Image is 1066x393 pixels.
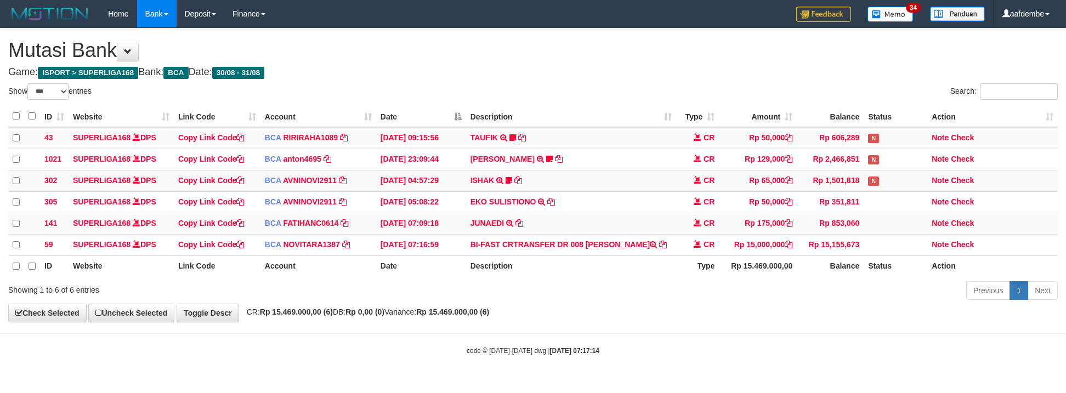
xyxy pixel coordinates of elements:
[8,304,87,322] a: Check Selected
[796,7,851,22] img: Feedback.jpg
[178,240,245,249] a: Copy Link Code
[470,197,536,206] a: EKO SULISTIONO
[260,255,376,277] th: Account
[88,304,174,322] a: Uncheck Selected
[265,155,281,163] span: BCA
[178,197,245,206] a: Copy Link Code
[932,176,949,185] a: Note
[177,304,239,322] a: Toggle Descr
[797,255,864,277] th: Balance
[785,197,792,206] a: Copy Rp 50,000 to clipboard
[797,170,864,191] td: Rp 1,501,818
[704,155,715,163] span: CR
[797,191,864,213] td: Rp 351,811
[44,176,57,185] span: 302
[797,127,864,149] td: Rp 606,289
[40,106,69,127] th: ID: activate to sort column ascending
[265,133,281,142] span: BCA
[44,133,53,142] span: 43
[44,219,57,227] span: 141
[376,191,466,213] td: [DATE] 05:08:22
[932,240,949,249] a: Note
[376,234,466,255] td: [DATE] 07:16:59
[659,240,667,249] a: Copy BI-FAST CRTRANSFER DR 008 RAHMANTO to clipboard
[864,255,927,277] th: Status
[342,240,350,249] a: Copy NOVITARA1387 to clipboard
[69,127,174,149] td: DPS
[470,219,504,227] a: JUNAEDI
[547,197,555,206] a: Copy EKO SULISTIONO to clipboard
[515,219,523,227] a: Copy JUNAEDI to clipboard
[676,255,719,277] th: Type
[44,155,61,163] span: 1021
[69,149,174,170] td: DPS
[555,155,563,163] a: Copy SRI BASUKI to clipboard
[950,83,1058,100] label: Search:
[470,176,495,185] a: ISHAK
[174,255,260,277] th: Link Code
[241,307,490,316] span: CR: DB: Variance:
[212,67,265,79] span: 30/08 - 31/08
[174,106,260,127] th: Link Code: activate to sort column ascending
[8,39,1058,61] h1: Mutasi Bank
[69,191,174,213] td: DPS
[719,127,797,149] td: Rp 50,000
[73,176,131,185] a: SUPERLIGA168
[376,127,466,149] td: [DATE] 09:15:56
[467,347,599,355] small: code © [DATE]-[DATE] dwg |
[260,307,333,316] strong: Rp 15.469.000,00 (6)
[466,234,677,255] td: BI-FAST CRTRANSFER DR 008 [PERSON_NAME]
[951,240,974,249] a: Check
[797,149,864,170] td: Rp 2,466,851
[339,176,347,185] a: Copy AVNINOVI2911 to clipboard
[704,176,715,185] span: CR
[178,133,245,142] a: Copy Link Code
[719,255,797,277] th: Rp 15.469.000,00
[514,176,522,185] a: Copy ISHAK to clipboard
[719,170,797,191] td: Rp 65,000
[260,106,376,127] th: Account: activate to sort column ascending
[676,106,719,127] th: Type: activate to sort column ascending
[868,134,879,143] span: Has Note
[785,176,792,185] a: Copy Rp 65,000 to clipboard
[797,234,864,255] td: Rp 15,155,673
[932,133,949,142] a: Note
[719,106,797,127] th: Amount: activate to sort column ascending
[416,307,489,316] strong: Rp 15.469.000,00 (6)
[283,240,340,249] a: NOVITARA1387
[867,7,914,22] img: Button%20Memo.svg
[927,255,1058,277] th: Action
[73,155,131,163] a: SUPERLIGA168
[719,234,797,255] td: Rp 15,000,000
[704,240,715,249] span: CR
[518,133,526,142] a: Copy TAUFIK to clipboard
[704,197,715,206] span: CR
[178,176,245,185] a: Copy Link Code
[44,240,53,249] span: 59
[704,133,715,142] span: CR
[785,133,792,142] a: Copy Rp 50,000 to clipboard
[785,240,792,249] a: Copy Rp 15,000,000 to clipboard
[69,106,174,127] th: Website: activate to sort column ascending
[951,155,974,163] a: Check
[265,219,281,227] span: BCA
[283,155,321,163] a: anton4695
[376,106,466,127] th: Date: activate to sort column descending
[966,281,1010,300] a: Previous
[324,155,331,163] a: Copy anton4695 to clipboard
[797,213,864,234] td: Rp 853,060
[980,83,1058,100] input: Search:
[932,219,949,227] a: Note
[951,197,974,206] a: Check
[932,155,949,163] a: Note
[719,191,797,213] td: Rp 50,000
[339,197,347,206] a: Copy AVNINOVI2911 to clipboard
[8,5,92,22] img: MOTION_logo.png
[69,255,174,277] th: Website
[283,133,338,142] a: RIRIRAHA1089
[38,67,138,79] span: ISPORT > SUPERLIGA168
[951,176,974,185] a: Check
[785,155,792,163] a: Copy Rp 129,000 to clipboard
[345,307,384,316] strong: Rp 0,00 (0)
[69,234,174,255] td: DPS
